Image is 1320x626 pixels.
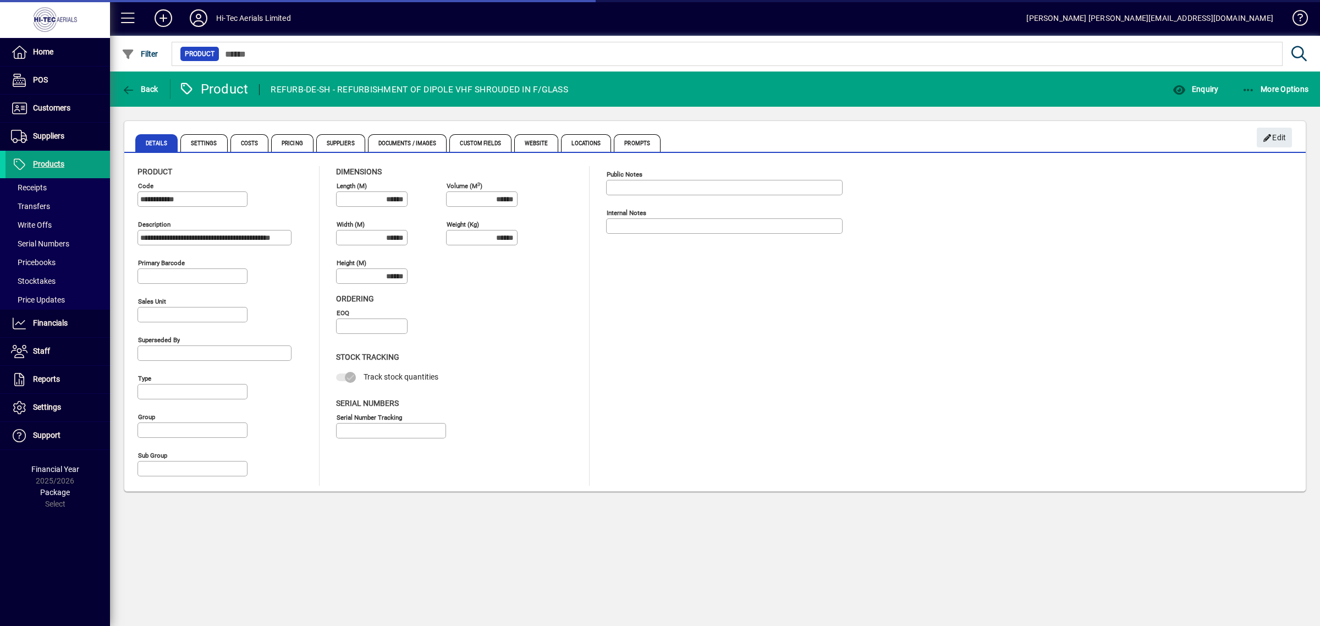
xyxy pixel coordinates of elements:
[514,134,559,152] span: Website
[1263,129,1286,147] span: Edit
[138,259,185,267] mat-label: Primary barcode
[336,353,399,361] span: Stock Tracking
[337,413,402,421] mat-label: Serial Number tracking
[11,202,50,211] span: Transfers
[180,134,228,152] span: Settings
[1239,79,1312,99] button: More Options
[337,221,365,228] mat-label: Width (m)
[336,167,382,176] span: Dimensions
[1170,79,1221,99] button: Enquiry
[5,272,110,290] a: Stocktakes
[11,277,56,285] span: Stocktakes
[179,80,249,98] div: Product
[138,182,153,190] mat-label: Code
[5,39,110,66] a: Home
[11,295,65,304] span: Price Updates
[5,67,110,94] a: POS
[5,216,110,234] a: Write Offs
[33,131,64,140] span: Suppliers
[138,375,151,382] mat-label: Type
[5,310,110,337] a: Financials
[122,85,158,94] span: Back
[135,134,178,152] span: Details
[119,44,161,64] button: Filter
[614,134,661,152] span: Prompts
[11,258,56,267] span: Pricebooks
[5,234,110,253] a: Serial Numbers
[1284,2,1306,38] a: Knowledge Base
[337,182,367,190] mat-label: Length (m)
[1242,85,1309,94] span: More Options
[33,103,70,112] span: Customers
[607,171,642,178] mat-label: Public Notes
[138,336,180,344] mat-label: Superseded by
[33,375,60,383] span: Reports
[33,47,53,56] span: Home
[11,239,69,248] span: Serial Numbers
[5,253,110,272] a: Pricebooks
[316,134,365,152] span: Suppliers
[5,422,110,449] a: Support
[110,79,170,99] app-page-header-button: Back
[336,399,399,408] span: Serial Numbers
[33,431,61,440] span: Support
[181,8,216,28] button: Profile
[271,81,568,98] div: REFURB-DE-SH - REFURBISHMENT OF DIPOLE VHF SHROUDED IN F/GLASS
[185,48,215,59] span: Product
[138,452,167,459] mat-label: Sub group
[1257,128,1292,147] button: Edit
[216,9,291,27] div: Hi-Tec Aerials Limited
[447,221,479,228] mat-label: Weight (Kg)
[449,134,511,152] span: Custom Fields
[5,197,110,216] a: Transfers
[138,413,155,421] mat-label: Group
[33,347,50,355] span: Staff
[364,372,438,381] span: Track stock quantities
[607,209,646,217] mat-label: Internal Notes
[5,366,110,393] a: Reports
[5,95,110,122] a: Customers
[5,290,110,309] a: Price Updates
[40,488,70,497] span: Package
[33,75,48,84] span: POS
[271,134,313,152] span: Pricing
[33,319,68,327] span: Financials
[230,134,269,152] span: Costs
[137,167,172,176] span: Product
[5,123,110,150] a: Suppliers
[561,134,611,152] span: Locations
[447,182,482,190] mat-label: Volume (m )
[368,134,447,152] span: Documents / Images
[5,394,110,421] a: Settings
[138,298,166,305] mat-label: Sales unit
[11,183,47,192] span: Receipts
[11,221,52,229] span: Write Offs
[337,259,366,267] mat-label: Height (m)
[33,403,61,411] span: Settings
[31,465,79,474] span: Financial Year
[138,221,170,228] mat-label: Description
[477,181,480,186] sup: 3
[337,309,349,317] mat-label: EOQ
[1026,9,1273,27] div: [PERSON_NAME] [PERSON_NAME][EMAIL_ADDRESS][DOMAIN_NAME]
[5,178,110,197] a: Receipts
[119,79,161,99] button: Back
[336,294,374,303] span: Ordering
[122,50,158,58] span: Filter
[5,338,110,365] a: Staff
[146,8,181,28] button: Add
[33,160,64,168] span: Products
[1173,85,1218,94] span: Enquiry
